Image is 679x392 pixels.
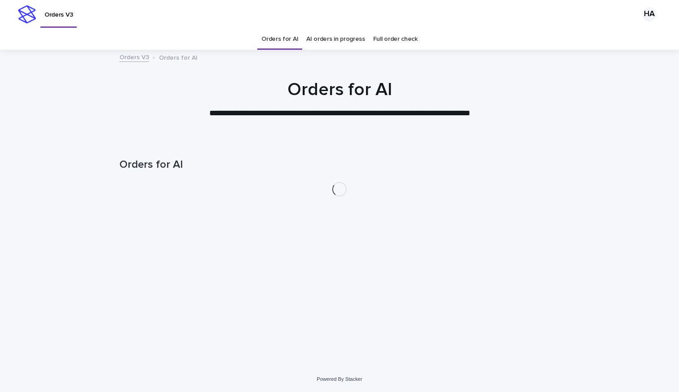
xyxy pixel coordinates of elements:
h1: Orders for AI [119,79,560,100]
div: HA [642,7,657,22]
a: Powered By Stacker [317,376,362,382]
a: Full order check [373,29,418,50]
a: Orders for AI [261,29,298,50]
img: stacker-logo-s-only.png [18,5,36,23]
p: Orders for AI [159,52,198,62]
h1: Orders for AI [119,158,560,171]
a: Orders V3 [119,52,149,62]
a: AI orders in progress [306,29,365,50]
